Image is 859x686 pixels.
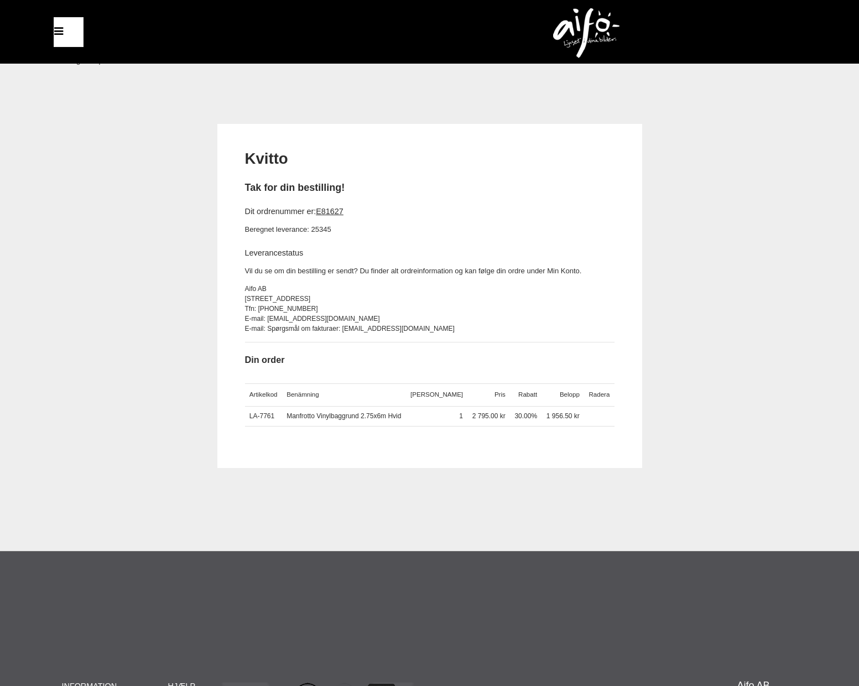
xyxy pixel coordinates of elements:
[459,412,463,420] span: 1
[560,391,580,398] span: Belopp
[518,391,537,398] span: Rabatt
[249,391,278,398] span: Artikelkod
[245,304,615,314] div: Tfn: [PHONE_NUMBER]
[514,412,537,420] span: 30.00%
[287,412,401,420] a: Manfrotto Vinylbaggrund 2.75x6m Hvid
[287,391,319,398] span: Benämning
[245,247,615,258] h4: Leverancestatus
[245,294,615,304] div: [STREET_ADDRESS]
[245,206,615,217] h4: Dit ordrenummer er:
[245,354,615,366] h3: Din order
[245,148,615,170] h1: Kvitto
[410,391,463,398] span: [PERSON_NAME]
[249,412,274,420] a: LA-7761
[245,284,615,294] div: Aifo AB
[245,181,615,195] h2: Tak for din bestilling!
[589,391,610,398] span: Radera
[316,207,343,216] a: E81627
[553,8,619,58] img: logo.png
[494,391,506,398] span: Pris
[546,412,572,420] span: 1 956.50
[472,412,498,420] span: 2 795.00
[245,324,615,334] div: E-mail: Spørgsmål om fakturaer: [EMAIL_ADDRESS][DOMAIN_NAME]
[245,224,615,236] p: Beregnet leverance: 25345
[245,266,615,277] p: Vil du se om din bestilling er sendt? Du finder alt ordreinformation og kan følge din ordre under...
[245,314,615,324] div: E-mail: [EMAIL_ADDRESS][DOMAIN_NAME]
